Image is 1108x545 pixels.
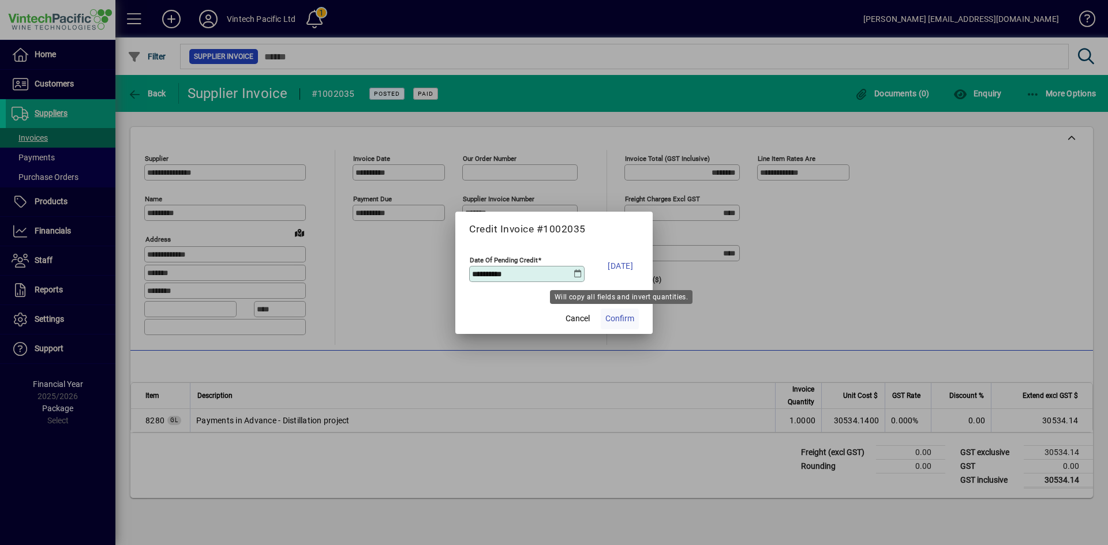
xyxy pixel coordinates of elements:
[550,290,692,304] div: Will copy all fields and invert quantities.
[469,223,639,235] h5: Credit Invoice #1002035
[602,251,639,280] button: [DATE]
[601,309,639,329] button: Confirm
[470,255,538,264] mat-label: Date Of Pending Credit
[608,259,633,273] span: [DATE]
[605,313,634,325] span: Confirm
[566,313,590,325] span: Cancel
[559,309,596,329] button: Cancel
